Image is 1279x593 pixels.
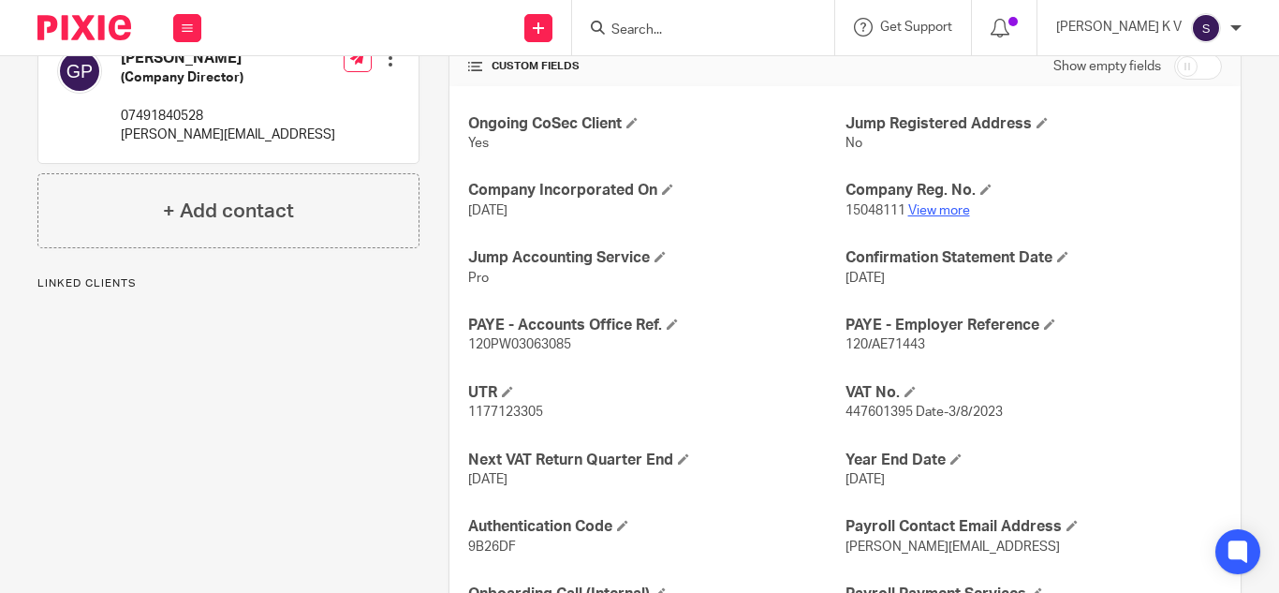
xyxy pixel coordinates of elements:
[845,451,1222,470] h4: Year End Date
[121,126,335,144] p: [PERSON_NAME][EMAIL_ADDRESS]
[468,473,507,486] span: [DATE]
[121,49,335,68] h4: [PERSON_NAME]
[845,541,1060,554] span: [PERSON_NAME][EMAIL_ADDRESS]
[845,137,862,150] span: No
[1053,57,1161,76] label: Show empty fields
[468,248,845,268] h4: Jump Accounting Service
[908,204,970,217] a: View more
[845,181,1222,200] h4: Company Reg. No.
[468,114,845,134] h4: Ongoing CoSec Client
[1056,18,1182,37] p: [PERSON_NAME] K V
[845,517,1222,537] h4: Payroll Contact Email Address
[163,197,294,226] h4: + Add contact
[468,383,845,403] h4: UTR
[121,68,335,87] h5: (Company Director)
[37,15,131,40] img: Pixie
[845,406,1003,419] span: 447601395 Date-3/8/2023
[468,181,845,200] h4: Company Incorporated On
[468,59,845,74] h4: CUSTOM FIELDS
[468,338,571,351] span: 120PW03063085
[468,451,845,470] h4: Next VAT Return Quarter End
[610,22,778,39] input: Search
[468,137,489,150] span: Yes
[845,272,885,285] span: [DATE]
[845,383,1222,403] h4: VAT No.
[468,517,845,537] h4: Authentication Code
[845,338,925,351] span: 120/AE71443
[880,21,952,34] span: Get Support
[468,406,543,419] span: 1177123305
[845,473,885,486] span: [DATE]
[468,316,845,335] h4: PAYE - Accounts Office Ref.
[57,49,102,94] img: svg%3E
[1191,13,1221,43] img: svg%3E
[468,272,489,285] span: Pro
[37,276,419,291] p: Linked clients
[468,204,507,217] span: [DATE]
[468,541,516,554] span: 9B26DF
[845,114,1222,134] h4: Jump Registered Address
[845,248,1222,268] h4: Confirmation Statement Date
[845,316,1222,335] h4: PAYE - Employer Reference
[845,204,905,217] span: 15048111
[121,107,335,126] p: 07491840528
